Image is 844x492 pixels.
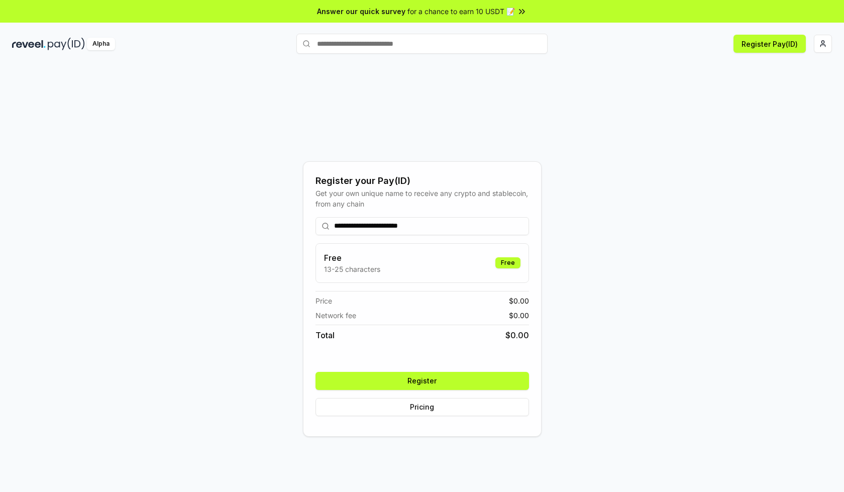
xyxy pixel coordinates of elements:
div: Alpha [87,38,115,50]
span: $ 0.00 [509,296,529,306]
img: reveel_dark [12,38,46,50]
span: Price [315,296,332,306]
span: $ 0.00 [509,310,529,321]
span: Total [315,329,335,341]
button: Register Pay(ID) [733,35,806,53]
button: Pricing [315,398,529,416]
img: pay_id [48,38,85,50]
p: 13-25 characters [324,264,380,274]
span: $ 0.00 [505,329,529,341]
div: Free [495,257,520,268]
span: for a chance to earn 10 USDT 📝 [407,6,515,17]
span: Network fee [315,310,356,321]
div: Register your Pay(ID) [315,174,529,188]
span: Answer our quick survey [317,6,405,17]
button: Register [315,372,529,390]
div: Get your own unique name to receive any crypto and stablecoin, from any chain [315,188,529,209]
h3: Free [324,252,380,264]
